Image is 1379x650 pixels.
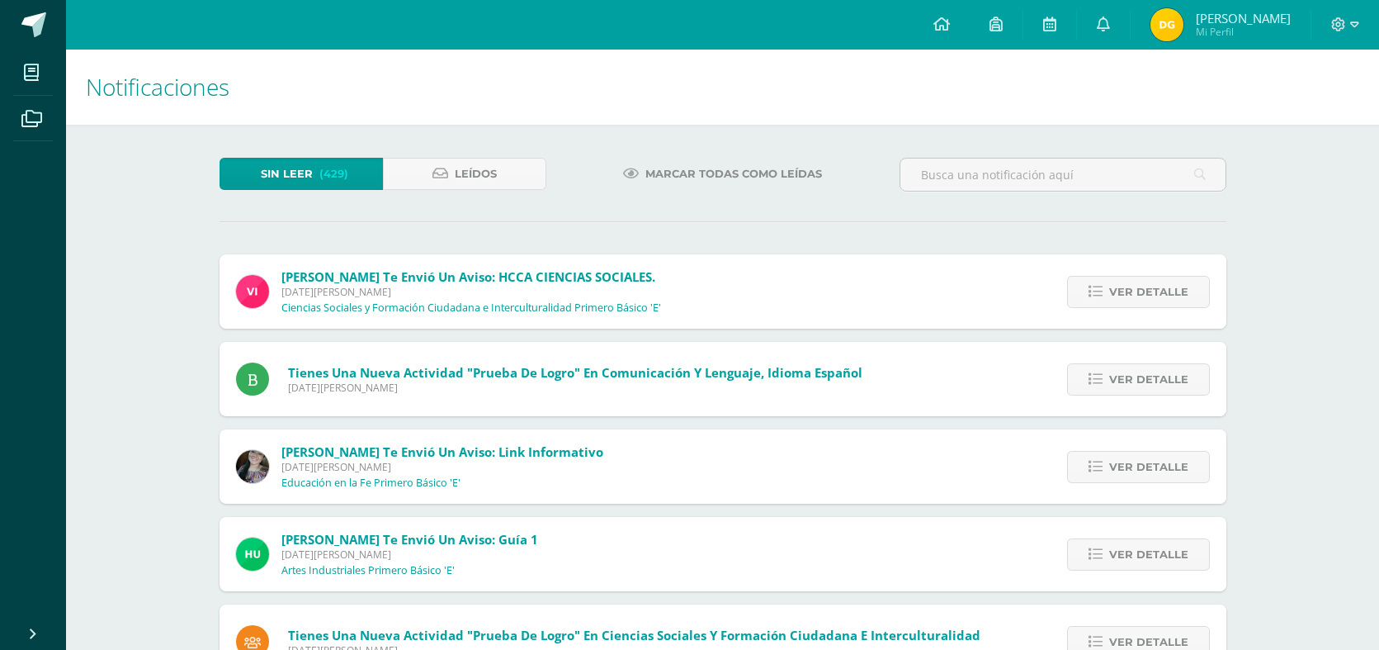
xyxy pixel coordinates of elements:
[288,381,862,395] span: [DATE][PERSON_NAME]
[281,444,603,460] span: [PERSON_NAME] te envió un aviso: Link Informativo
[645,159,822,189] span: Marcar todas como leídas
[1196,10,1291,26] span: [PERSON_NAME]
[288,627,980,643] span: Tienes una nueva actividad "Prueba de Logro" En Ciencias Sociales y Formación Ciudadana e Intercu...
[236,450,269,483] img: 8322e32a4062cfa8b237c59eedf4f548.png
[236,275,269,308] img: bd6d0aa147d20350c4821b7c643124fa.png
[281,477,460,490] p: Educación en la Fe Primero Básico 'E'
[1196,25,1291,39] span: Mi Perfil
[236,538,269,571] img: fd23069c3bd5c8dde97a66a86ce78287.png
[288,364,862,381] span: Tienes una nueva actividad "Prueba de logro" En Comunicación y Lenguaje, Idioma Español
[281,531,538,548] span: [PERSON_NAME] te envió un aviso: Guía 1
[1109,452,1188,482] span: Ver detalle
[86,71,229,102] span: Notificaciones
[319,159,348,189] span: (429)
[1109,277,1188,307] span: Ver detalle
[1109,539,1188,570] span: Ver detalle
[1109,364,1188,395] span: Ver detalle
[281,268,655,285] span: [PERSON_NAME] te envió un aviso: HCCA CIENCIAS SOCIALES.
[281,548,538,562] span: [DATE][PERSON_NAME]
[602,158,843,190] a: Marcar todas como leídas
[281,460,603,474] span: [DATE][PERSON_NAME]
[900,159,1226,191] input: Busca una notificación aquí
[281,285,661,299] span: [DATE][PERSON_NAME]
[1150,8,1183,41] img: 2aa95893613ac81e6efe9c2593b187dc.png
[383,158,546,190] a: Leídos
[261,159,313,189] span: Sin leer
[281,301,661,315] p: Ciencias Sociales y Formación Ciudadana e Interculturalidad Primero Básico 'E'
[220,158,383,190] a: Sin leer(429)
[455,159,497,189] span: Leídos
[281,564,455,577] p: Artes Industriales Primero Básico 'E'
